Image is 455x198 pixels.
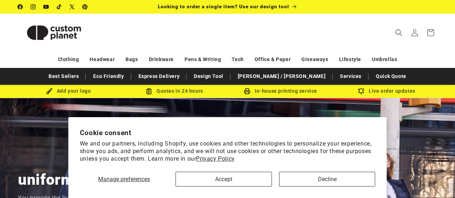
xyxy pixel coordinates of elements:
a: Clothing [58,53,79,66]
a: Custom Planet [15,14,93,51]
button: Manage preferences [80,172,169,187]
a: Eco Friendly [90,70,127,83]
a: Office & Paper [255,53,291,66]
a: Express Delivery [135,70,183,83]
img: Custom Planet [18,17,90,49]
a: Best Sellers [45,70,82,83]
a: [PERSON_NAME] / [PERSON_NAME] [234,70,329,83]
img: In-house printing [244,88,250,95]
a: Drinkware [149,53,174,66]
a: Umbrellas [372,53,397,66]
button: Accept [176,172,272,187]
a: Services [336,70,365,83]
span: Manage preferences [98,176,150,183]
a: Tech [232,53,244,66]
div: Quotes in 24 hours [122,87,228,96]
a: Privacy Policy [196,155,235,162]
a: Lifestyle [339,53,361,66]
a: Design Tool [190,70,227,83]
span: Looking to order a single item? Use our design tool [158,4,289,9]
a: Quick Quote [372,70,410,83]
a: Giveaways [301,53,328,66]
a: Pens & Writing [185,53,221,66]
img: Brush Icon [46,88,53,95]
img: Order Updates Icon [146,88,152,95]
p: We and our partners, including Shopify, use cookies and other technologies to personalize your ex... [80,140,376,162]
a: Bags [126,53,138,66]
div: Add your logo [15,87,122,96]
h2: Cookie consent [80,129,376,137]
a: Headwear [90,53,115,66]
button: Decline [279,172,375,187]
div: Live order updates [334,87,440,96]
summary: Search [391,25,407,41]
div: In-house printing service [228,87,334,96]
h2: uniforms & workwear [18,170,169,189]
img: Order updates [358,88,364,95]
